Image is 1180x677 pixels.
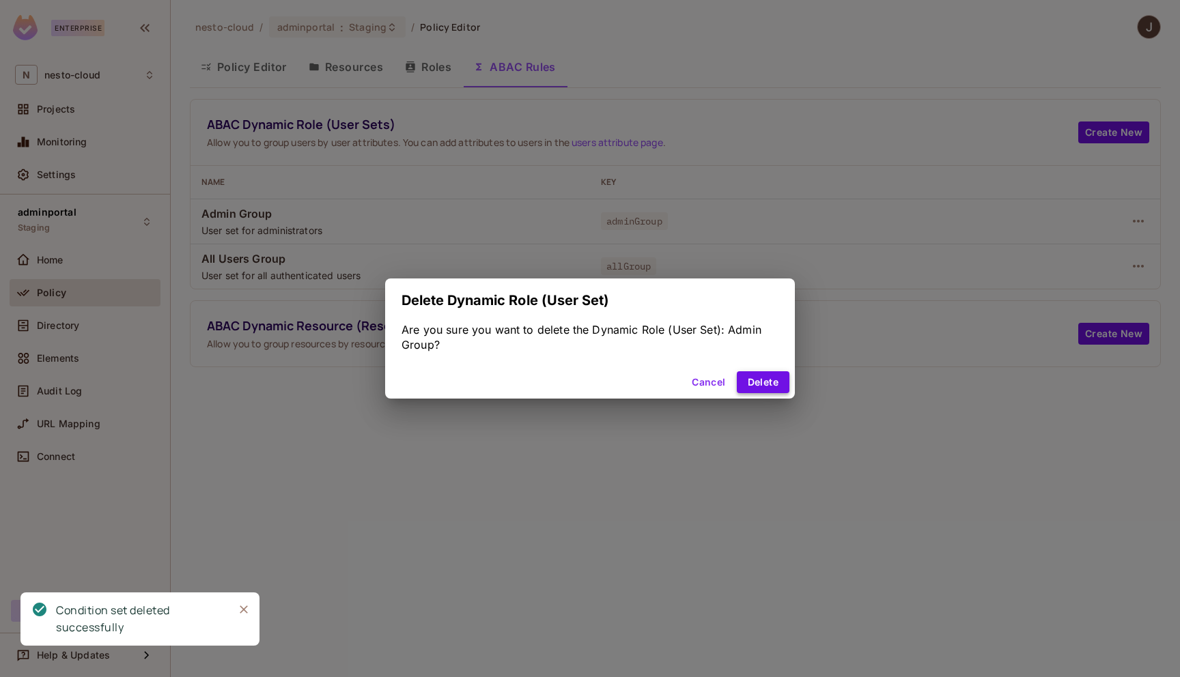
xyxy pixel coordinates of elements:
[737,371,789,393] button: Delete
[56,602,223,636] div: Condition set deleted successfully
[234,599,254,620] button: Close
[402,322,778,352] div: Are you sure you want to delete the Dynamic Role (User Set): Admin Group?
[686,371,731,393] button: Cancel
[385,278,795,322] h2: Delete Dynamic Role (User Set)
